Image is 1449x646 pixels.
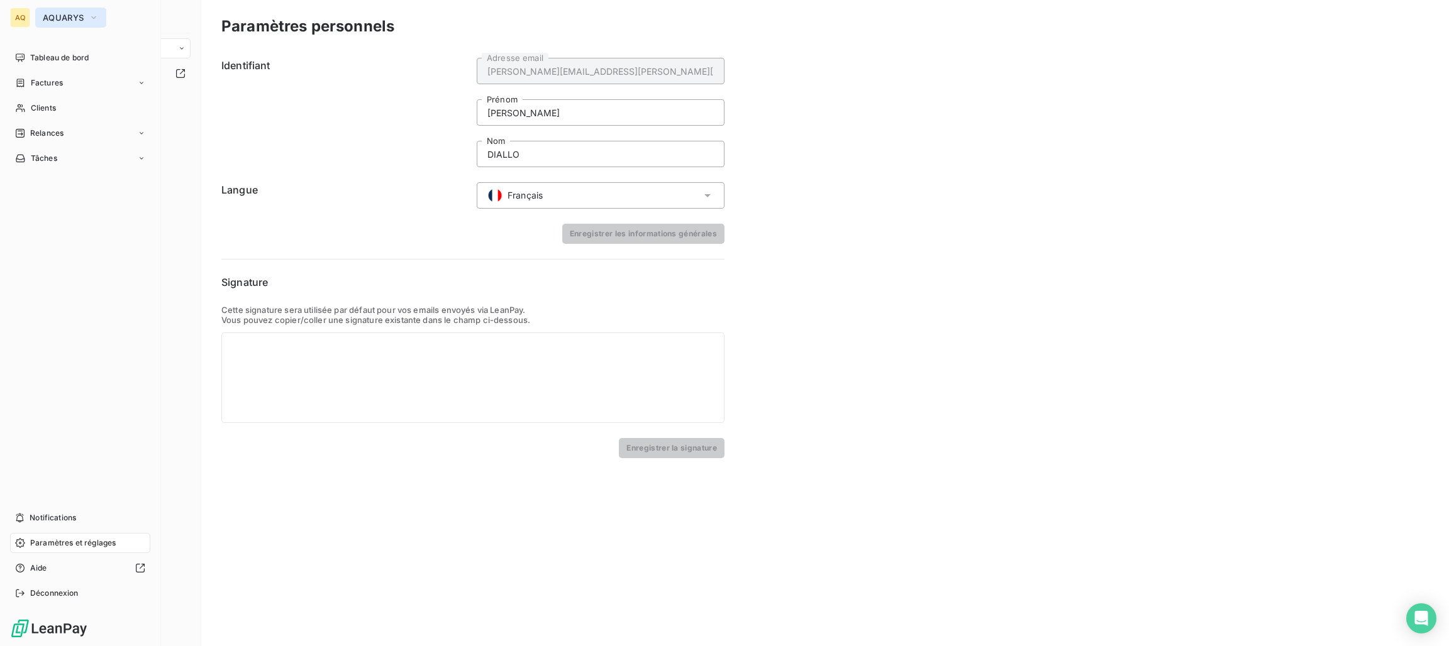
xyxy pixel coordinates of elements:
[619,438,724,458] button: Enregistrer la signature
[30,588,79,599] span: Déconnexion
[477,141,724,167] input: placeholder
[10,558,150,578] a: Aide
[31,153,57,164] span: Tâches
[43,13,84,23] span: AQUARYS
[30,128,64,139] span: Relances
[31,77,63,89] span: Factures
[10,8,30,28] div: AQ
[1406,603,1436,633] div: Open Intercom Messenger
[30,52,89,63] span: Tableau de bord
[30,562,47,574] span: Aide
[10,618,88,638] img: Logo LeanPay
[221,182,469,209] h6: Langue
[31,102,56,114] span: Clients
[221,58,469,167] h6: Identifiant
[221,15,394,38] h3: Paramètres personnels
[30,512,76,523] span: Notifications
[221,315,724,325] p: Vous pouvez copier/coller une signature existante dans le champ ci-dessous.
[562,224,724,244] button: Enregistrer les informations générales
[30,537,116,549] span: Paramètres et réglages
[477,58,724,84] input: placeholder
[221,305,724,315] p: Cette signature sera utilisée par défaut pour vos emails envoyés via LeanPay.
[477,99,724,126] input: placeholder
[508,189,543,202] span: Français
[221,275,724,290] h6: Signature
